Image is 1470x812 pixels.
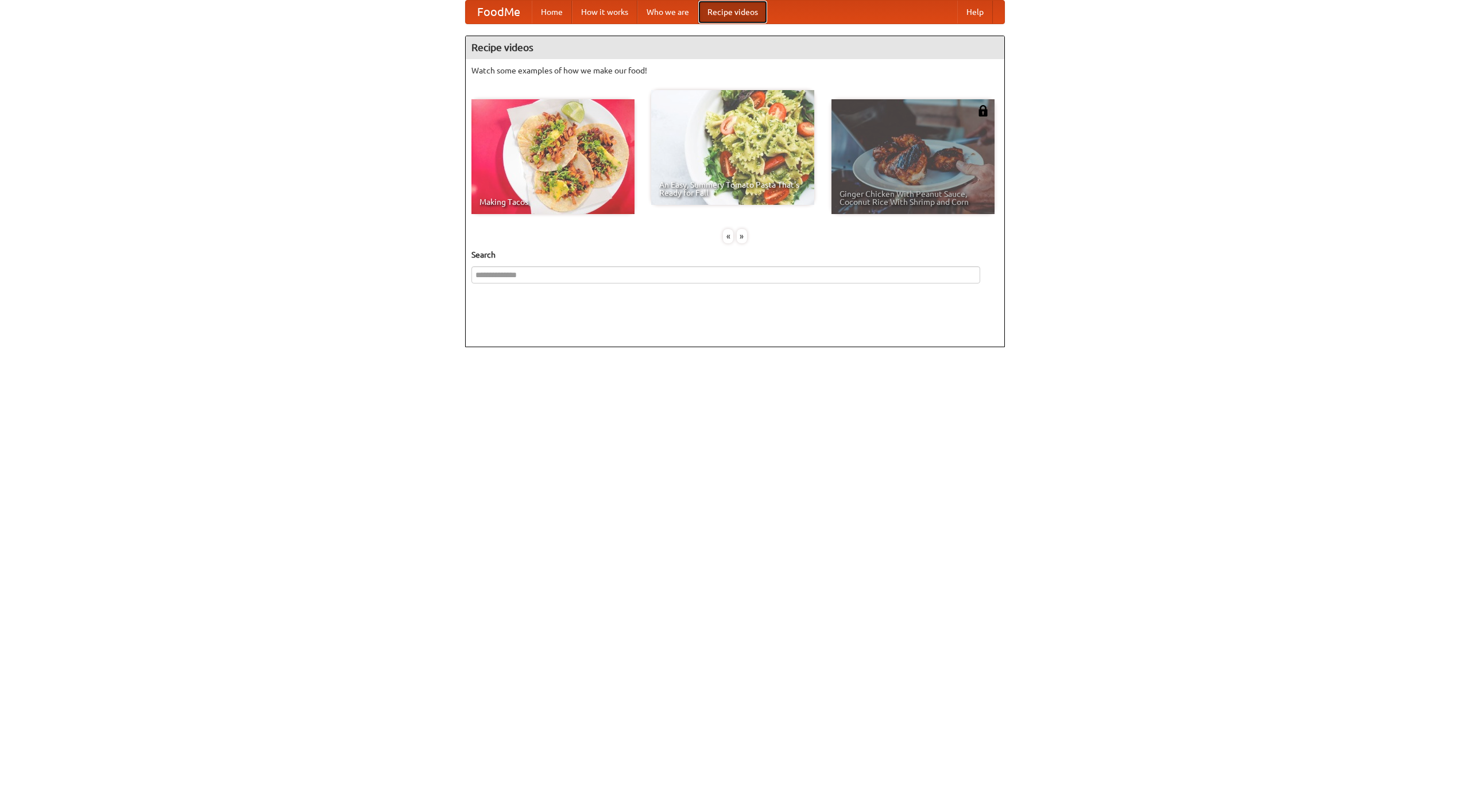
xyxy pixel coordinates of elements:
a: Who we are [637,1,698,24]
p: Watch some examples of how we make our food! [471,65,999,76]
a: Home [532,1,572,24]
a: Recipe videos [698,1,767,24]
a: How it works [572,1,637,24]
h4: Recipe videos [466,36,1004,59]
a: An Easy, Summery Tomato Pasta That's Ready for Fall [651,90,814,205]
a: Making Tacos [471,99,635,214]
span: An Easy, Summery Tomato Pasta That's Ready for Fall [659,181,806,197]
a: FoodMe [466,1,532,24]
img: 483408.png [977,105,989,116]
h5: Search [471,249,999,261]
div: » [737,229,747,243]
span: Making Tacos [479,198,626,206]
div: « [723,229,733,243]
a: Help [957,1,993,24]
